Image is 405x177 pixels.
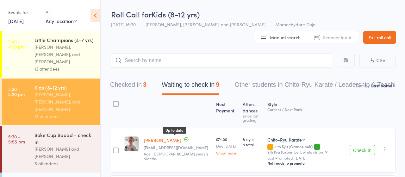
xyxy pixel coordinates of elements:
div: Little Champions (4-7 yrs) [34,36,95,43]
button: Check in [350,145,375,155]
input: Search by name [110,53,332,68]
div: Next Payment [214,98,240,125]
div: Chito-Ryu Karate [267,136,302,143]
img: image1635547246.png [124,136,139,151]
div: $74.00 [216,136,238,155]
div: 3 [143,81,146,88]
div: [PERSON_NAME], [PERSON_NAME], and [PERSON_NAME] [34,91,95,113]
div: Any location [46,17,77,24]
time: 4:30 - 5:20 pm [8,86,25,97]
a: [PERSON_NAME] [144,137,181,143]
div: Style [265,98,347,125]
div: Atten­dances [240,98,265,125]
div: 12 attendees [34,113,95,120]
span: Age: [DEMOGRAPHIC_DATA] years 2 months [144,151,208,161]
span: Maroochydore Dojo [275,21,315,28]
a: 5:30 -5:55 pmSoke Cup Squad - check in[PERSON_NAME] and [PERSON_NAME]5 attendees [2,126,100,173]
div: Not ready to promote [267,161,345,166]
a: Show more [216,151,238,155]
span: 8 style [243,136,262,142]
span: [DATE] 16:30 [111,21,136,28]
div: At [46,7,77,17]
div: Up to date [163,127,186,134]
button: Checked in3 [110,78,146,95]
button: Waiting to check in9 [162,78,219,95]
div: Soke Cup Squad - check in [34,131,95,145]
time: 5:30 - 5:55 pm [8,134,25,144]
div: 10th Kyu (Orange belt) [267,144,345,154]
a: [DATE] [8,17,24,24]
div: 13 attendees [34,65,95,73]
time: 3:40 - 4:20 pm [8,39,25,49]
div: Current / Next Rank [267,107,345,111]
span: Kids (8-12 yrs) [152,9,200,19]
div: Last name [371,82,392,89]
a: 4:30 -5:20 pmKids (8-12 yrs)[PERSON_NAME], [PERSON_NAME], and [PERSON_NAME]12 attendees [2,79,100,125]
button: CSV [359,54,396,67]
div: since last grading [243,114,262,122]
a: Exit roll call [363,31,396,44]
span: Manual search [270,34,301,41]
small: Due [DATE] [216,144,238,148]
div: Events for [8,7,39,17]
a: 3:40 -4:20 pmLittle Champions (4-7 yrs)[PERSON_NAME], [PERSON_NAME], and [PERSON_NAME]13 attendees [2,31,100,78]
div: Kids (8-12 yrs) [34,84,95,91]
div: 5 attendees [34,160,95,167]
label: Sort by [356,82,370,89]
span: Roll Call for [111,9,152,19]
span: Scanner input [323,34,352,41]
div: [PERSON_NAME] and [PERSON_NAME] [34,145,95,160]
div: 9 [216,81,219,88]
div: 9th Kyu (Green belt, white stripe) [267,150,324,154]
div: [PERSON_NAME], [PERSON_NAME], and [PERSON_NAME] [34,43,95,65]
span: [PERSON_NAME], [PERSON_NAME], and [PERSON_NAME] [146,21,265,28]
small: Last Promoted: [DATE] [267,156,345,160]
span: 8 total [243,142,262,147]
